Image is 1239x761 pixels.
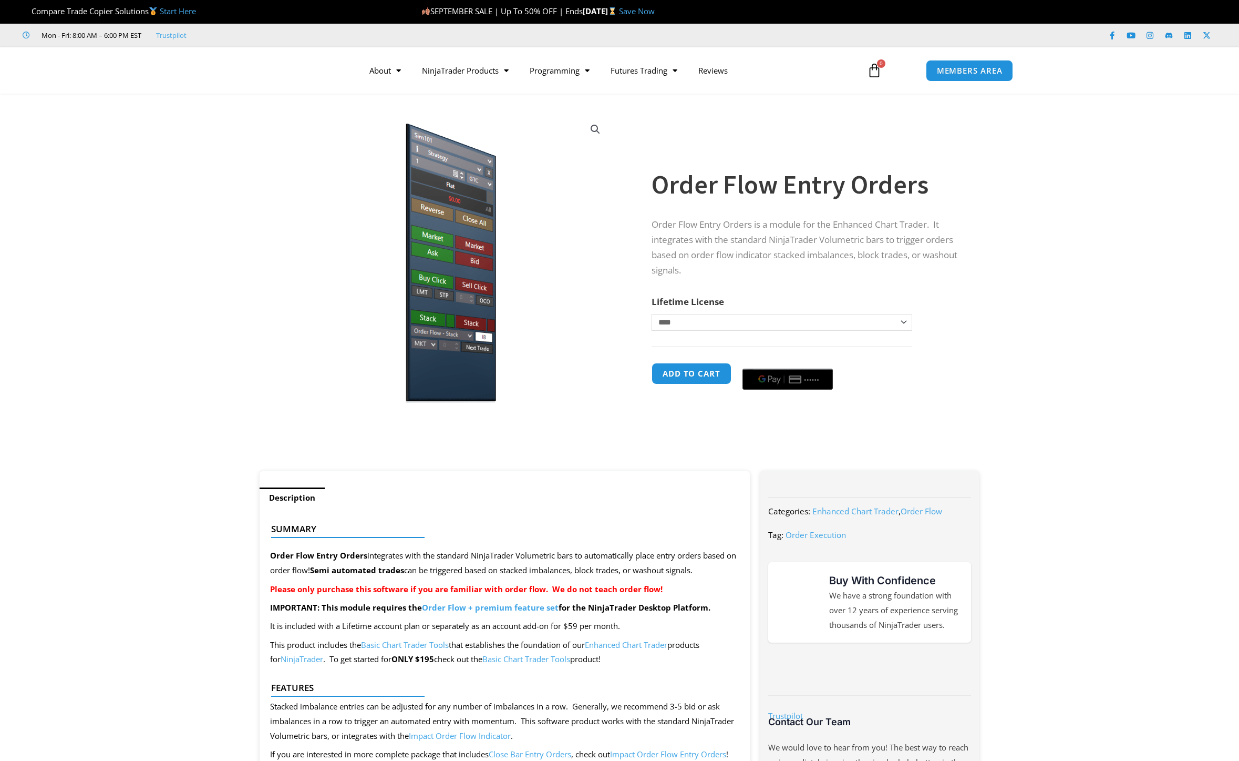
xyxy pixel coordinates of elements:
[23,7,31,15] img: 🏆
[652,336,668,343] a: Clear options
[156,29,187,42] a: Trustpilot
[310,565,404,575] strong: Semi automated trades
[608,7,616,15] img: ⌛
[877,59,885,68] span: 0
[271,524,730,534] h4: Summary
[275,112,613,403] img: orderflow entry
[281,654,323,664] a: NinjaTrader
[409,730,511,741] a: Impact Order Flow Indicator
[421,6,583,16] span: SEPTEMBER SALE | Up To 50% OFF | Ends
[812,506,942,516] span: ,
[260,488,325,508] a: Description
[270,699,739,744] p: Stacked imbalance entries can be adjusted for any number of imbalances in a row. Generally, we re...
[583,6,619,16] strong: [DATE]
[149,7,157,15] img: 🥇
[160,6,196,16] a: Start Here
[779,583,817,621] img: mark thumbs good 43913 | Affordable Indicators – NinjaTrader
[519,58,600,83] a: Programming
[851,55,897,86] a: 0
[790,659,948,679] img: NinjaTrader Wordmark color RGB | Affordable Indicators – NinjaTrader
[434,654,601,664] span: check out the product!
[361,640,449,650] a: Basic Chart Trader Tools
[586,120,605,139] a: View full-screen image gallery
[226,52,339,89] img: LogoAI | Affordable Indicators – NinjaTrader
[829,573,961,588] h3: Buy With Confidence
[270,550,367,561] strong: Order Flow Entry Orders
[768,530,783,540] span: Tag:
[411,58,519,83] a: NinjaTrader Products
[786,530,846,540] a: Order Execution
[740,361,835,362] iframe: Secure payment input frame
[652,217,958,278] p: Order Flow Entry Orders is a module for the Enhanced Chart Trader. It integrates with the standar...
[937,67,1003,75] span: MEMBERS AREA
[619,6,655,16] a: Save Now
[23,6,196,16] span: Compare Trade Copier Solutions
[829,588,961,633] p: We have a strong foundation with over 12 years of experience serving thousands of NinjaTrader users.
[688,58,738,83] a: Reviews
[652,296,724,308] label: Lifetime License
[359,58,411,83] a: About
[926,60,1014,82] a: MEMBERS AREA
[901,506,942,516] a: Order Flow
[812,506,899,516] a: Enhanced Chart Trader
[768,506,810,516] span: Categories:
[391,654,434,664] strong: ONLY $195
[742,369,833,390] button: Buy with GPay
[804,376,820,383] text: ••••••
[270,584,663,594] strong: Please only purchase this software if you are familiar with order flow. We do not teach order flow!
[585,640,667,650] a: Enhanced Chart Trader
[489,749,571,759] a: Close Bar Entry Orders
[768,716,971,728] h3: Contact Our Team
[270,638,739,667] p: This product includes the that establishes the foundation of our products for . To get started for
[652,166,958,203] h1: Order Flow Entry Orders
[270,619,739,634] p: It is included with a Lifetime account plan or separately as an account add-on for $59 per month.
[359,58,855,83] nav: Menu
[39,29,141,42] span: Mon - Fri: 8:00 AM – 6:00 PM EST
[610,749,726,759] a: Impact Order Flow Entry Orders
[271,683,730,693] h4: Features
[270,602,710,613] strong: IMPORTANT: This module requires the for the NinjaTrader Desktop Platform.
[422,602,559,613] a: Order Flow + premium feature set
[422,7,430,15] img: 🍂
[652,363,731,384] button: Add to cart
[600,58,688,83] a: Futures Trading
[768,711,803,721] a: Trustpilot
[270,549,739,578] p: integrates with the standard NinjaTrader Volumetric bars to automatically place entry orders base...
[482,654,570,664] a: Basic Chart Trader Tools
